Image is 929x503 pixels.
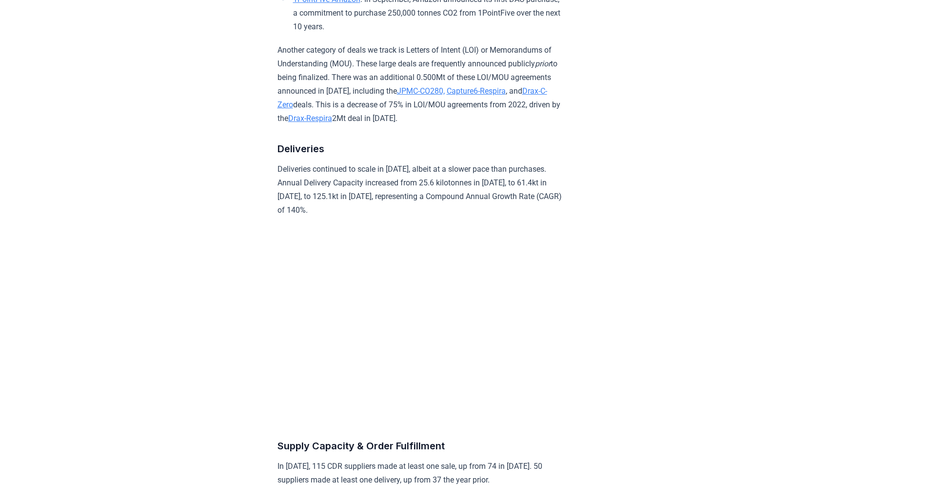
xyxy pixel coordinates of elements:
[535,59,551,68] em: prior
[277,460,563,487] p: In [DATE], 115 CDR suppliers made at least one sale, up from 74 in [DATE]. 50 suppliers made at l...
[277,86,547,109] a: Drax-C-Zero
[277,162,563,217] p: Deliveries continued to scale in [DATE], albeit at a slower pace than purchases. Annual Delivery ...
[447,86,506,96] a: Capture6-Respira
[277,227,570,423] iframe: Column Chart
[288,114,332,123] a: Drax-Respira
[397,86,445,96] a: JPMC-CO280,
[277,43,563,125] p: Another category of deals we track is Letters of Intent (LOI) or Memorandums of Understanding (MO...
[277,438,563,454] h3: Supply Capacity & Order Fulfillment
[277,141,563,157] h3: Deliveries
